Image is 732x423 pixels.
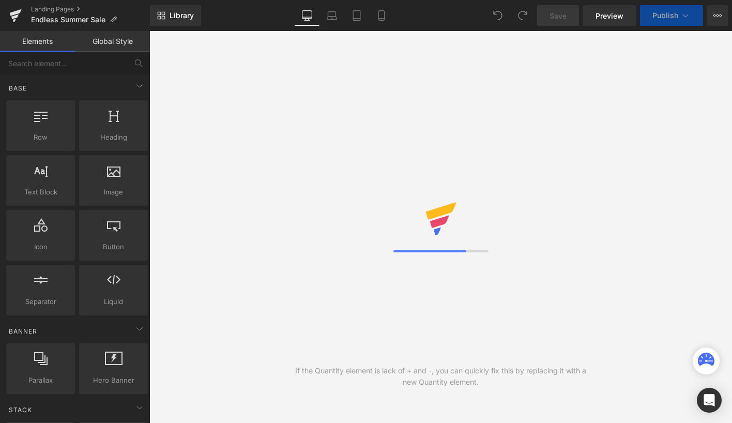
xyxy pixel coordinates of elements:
[512,5,533,26] button: Redo
[640,5,703,26] button: Publish
[9,132,72,143] span: Row
[583,5,636,26] a: Preview
[82,375,145,386] span: Hero Banner
[31,5,150,13] a: Landing Pages
[295,365,587,388] div: If the Quantity element is lack of + and -, you can quickly fix this by replacing it with a new Q...
[8,83,28,93] span: Base
[9,296,72,307] span: Separator
[344,5,369,26] a: Tablet
[319,5,344,26] a: Laptop
[82,187,145,198] span: Image
[8,405,33,415] span: Stack
[369,5,394,26] a: Mobile
[170,11,194,20] span: Library
[707,5,728,26] button: More
[75,31,150,52] a: Global Style
[652,11,678,20] span: Publish
[295,5,319,26] a: Desktop
[9,241,72,252] span: Icon
[31,16,105,24] span: Endless Summer Sale
[82,296,145,307] span: Liquid
[82,241,145,252] span: Button
[697,388,722,413] div: Open Intercom Messenger
[82,132,145,143] span: Heading
[9,187,72,198] span: Text Block
[150,5,201,26] a: New Library
[9,375,72,386] span: Parallax
[596,10,623,21] span: Preview
[550,10,567,21] span: Save
[8,326,38,336] span: Banner
[487,5,508,26] button: Undo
